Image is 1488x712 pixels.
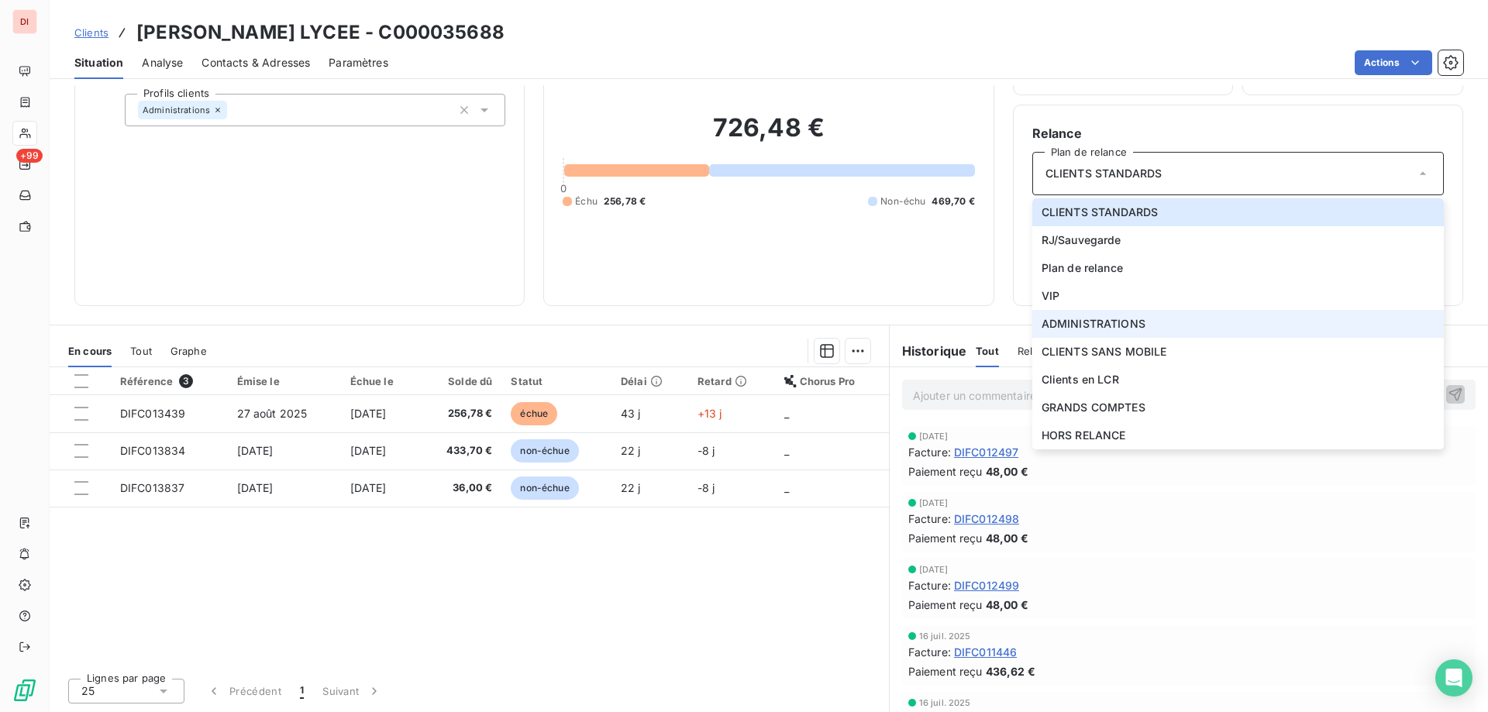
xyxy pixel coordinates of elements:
span: Échu [575,194,598,208]
span: HORS RELANCE [1042,428,1126,443]
span: échue [511,402,557,425]
span: DIFC013837 [120,481,185,494]
span: Facture : [908,577,951,593]
span: [DATE] [350,481,387,494]
span: RJ/Sauvegarde [1042,232,1121,248]
h2: 726,48 € [563,112,974,159]
span: [DATE] [919,432,949,441]
span: Facture : [908,444,951,460]
h3: [PERSON_NAME] LYCEE - C000035688 [136,19,505,46]
div: Open Intercom Messenger [1435,659,1472,697]
span: 22 j [621,481,641,494]
span: -8 j [697,481,715,494]
span: DIFC012499 [954,577,1020,593]
span: Paiement reçu [908,530,983,546]
span: Clients [74,26,108,39]
input: Ajouter une valeur [227,103,239,117]
span: 436,62 € [986,663,1035,679]
span: +99 [16,149,43,163]
span: DIFC013439 [120,407,186,420]
span: _ [784,407,789,420]
div: Référence [120,374,219,388]
button: Suivant [313,675,391,707]
span: 48,00 € [986,530,1028,546]
span: 469,70 € [932,194,974,208]
span: Paramètres [329,55,388,71]
span: Paiement reçu [908,663,983,679]
span: DIFC011446 [954,644,1018,660]
span: Relances [1018,345,1062,357]
span: 36,00 € [429,480,493,496]
span: Facture : [908,644,951,660]
span: Analyse [142,55,183,71]
span: CLIENTS STANDARDS [1042,205,1159,220]
span: DIFC013834 [120,444,186,457]
span: Tout [976,345,999,357]
h6: Relance [1032,124,1444,143]
span: Paiement reçu [908,463,983,480]
span: DIFC012497 [954,444,1019,460]
span: ADMINISTRATIONS [1042,316,1145,332]
span: 1 [300,683,304,699]
span: [DATE] [237,481,274,494]
span: 48,00 € [986,463,1028,480]
span: _ [784,444,789,457]
h6: Historique [890,342,967,360]
span: 16 juil. 2025 [919,698,971,707]
span: Clients en LCR [1042,372,1119,387]
span: 48,00 € [986,597,1028,613]
span: Contacts & Adresses [201,55,310,71]
div: Retard [697,375,766,387]
button: Actions [1355,50,1432,75]
span: 16 juil. 2025 [919,631,971,641]
div: Solde dû [429,375,493,387]
span: DIFC012498 [954,511,1020,527]
span: [DATE] [350,444,387,457]
span: GRANDS COMPTES [1042,400,1145,415]
span: En cours [68,345,112,357]
button: 1 [291,675,313,707]
span: Paiement reçu [908,597,983,613]
span: _ [784,481,789,494]
span: [DATE] [919,565,949,574]
div: DI [12,9,37,34]
span: Situation [74,55,123,71]
span: 3 [179,374,193,388]
span: +13 j [697,407,722,420]
span: 22 j [621,444,641,457]
span: Non-échu [880,194,925,208]
span: 433,70 € [429,443,493,459]
img: Logo LeanPay [12,678,37,703]
span: Administrations [143,105,210,115]
div: Chorus Pro [784,375,880,387]
a: Clients [74,25,108,40]
span: Graphe [170,345,207,357]
span: Facture : [908,511,951,527]
span: Plan de relance [1042,260,1123,276]
span: [DATE] [237,444,274,457]
span: CLIENTS SANS MOBILE [1042,344,1167,359]
span: 43 j [621,407,641,420]
div: Échue le [350,375,411,387]
span: [DATE] [350,407,387,420]
div: Statut [511,375,602,387]
span: -8 j [697,444,715,457]
span: CLIENTS STANDARDS [1045,166,1162,181]
div: Délai [621,375,679,387]
span: 256,78 € [429,406,493,421]
div: Émise le [237,375,332,387]
span: non-échue [511,476,578,500]
span: 27 août 2025 [237,407,308,420]
span: 256,78 € [604,194,646,208]
span: VIP [1042,288,1059,304]
button: Précédent [197,675,291,707]
span: [DATE] [919,498,949,507]
span: 0 [560,182,567,194]
span: 25 [81,683,95,699]
span: Tout [130,345,152,357]
span: non-échue [511,439,578,463]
